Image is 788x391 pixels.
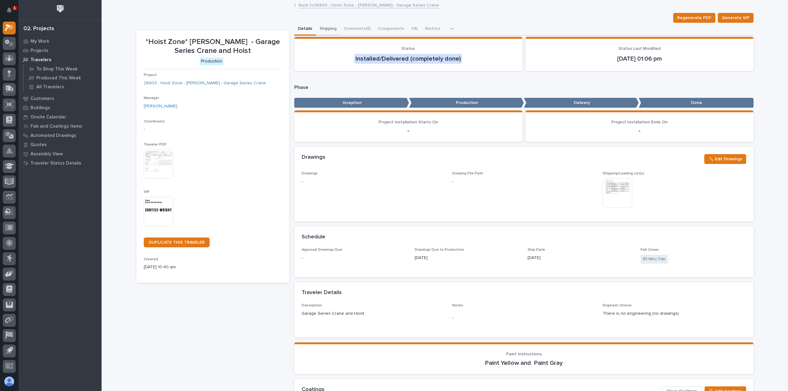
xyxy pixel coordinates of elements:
span: Drawing File Path [452,172,483,175]
p: - [302,127,515,134]
p: - [452,178,453,185]
p: Garage Series Crane and Hoist [302,310,445,317]
span: Fab Crews [641,248,659,252]
p: *Hoist Zone* [PERSON_NAME] - Garage Series Crane and Hoist [144,38,282,55]
p: My Work [30,39,49,44]
a: Assembly View [18,149,102,158]
a: Traveler Status Details [18,158,102,168]
span: VIP [144,190,150,194]
button: Comments (5) [340,23,374,36]
a: Produced This Week [24,74,102,82]
span: Generate VIP [722,14,750,22]
p: Phase [294,85,754,90]
p: [DATE] [415,255,520,261]
p: Traveler Status Details [30,161,81,166]
span: Ship Date [528,248,545,252]
span: Project [144,73,157,77]
a: Quotes [18,140,102,149]
p: - [533,127,746,134]
span: Paint Instructions [506,352,542,356]
a: All Travelers [24,82,102,91]
p: Automated Drawings [30,133,76,138]
div: Production [200,58,223,65]
p: Paint Yellow and Paint Gray [302,359,746,367]
p: Projects [30,48,48,54]
a: Travelers [18,55,102,64]
p: To Shop This Week [36,66,78,72]
p: [DATE] [528,255,633,261]
button: Components [374,23,408,36]
div: Notifications1 [8,7,16,17]
a: B1 Misc Fab [643,256,665,262]
button: Notifications [3,4,16,17]
p: Fab and Coatings Items [30,124,82,129]
span: Regenerate PDF [677,14,711,22]
div: Installed/Delivered (completely done) [354,54,462,64]
a: Back to26803 - Hoist Zone - [PERSON_NAME] - Garage Series Crane [299,1,439,8]
a: Fab and Coatings Items [18,122,102,131]
p: Produced This Week [36,75,81,81]
button: Shipping [316,23,340,36]
h2: Traveler Details [302,289,342,296]
a: Automated Drawings [18,131,102,140]
p: Production [409,98,524,108]
span: Status [401,46,415,51]
h2: Drawings [302,154,325,161]
img: Workspace Logo [54,3,66,14]
p: - [302,255,407,261]
span: Description [302,304,322,307]
span: ✏️ Edit Drawings [708,155,742,163]
span: Coordinator [144,120,165,123]
p: Onsite Calendar [30,114,66,120]
a: Onsite Calendar [18,112,102,122]
button: users-avatar [3,375,16,388]
button: ✏️ Edit Drawings [704,154,746,164]
span: Traveler PDF [144,143,167,146]
p: Travelers [30,57,51,63]
a: DUPLICATE THIS TRAVELER [144,237,210,247]
p: 1 [14,6,16,10]
span: Project Installation Ends On [611,120,668,124]
p: All Travelers [36,84,64,90]
span: Project Installation Starts On [379,120,438,124]
span: Approval Drawings Due [302,248,342,252]
span: DUPLICATE THIS TRAVELER [149,240,205,245]
a: 26803 - Hoist Zone - [PERSON_NAME] - Garage Series Crane [144,80,266,86]
a: [PERSON_NAME] [144,103,177,110]
span: Drawings Due to Production [415,248,464,252]
button: Metrics [421,23,444,36]
span: Shipping/Loading List(s) [603,172,644,175]
p: - [144,126,282,133]
button: Regenerate PDF [673,13,715,23]
a: Buildings [18,103,102,112]
span: Engineer Choice [603,304,632,307]
span: Notes [452,304,463,307]
span: Drawings [302,172,318,175]
p: Assembly View [30,151,63,157]
p: [DATE] 01:06 pm [533,55,746,62]
button: Generate VIP [718,13,754,23]
p: Delivery [524,98,639,108]
a: To Shop This Week [24,65,102,73]
h2: Schedule [302,234,325,241]
p: Quotes [30,142,47,148]
p: [DATE] 10:40 am [144,264,282,270]
a: Projects [18,46,102,55]
p: Customers [30,96,54,102]
span: Manager [144,96,159,100]
div: 02. Projects [23,26,54,32]
a: Customers [18,94,102,103]
p: - [302,178,445,185]
p: Done [639,98,754,108]
p: Inception [294,98,409,108]
button: FAI [408,23,421,36]
p: Buildings [30,105,50,111]
p: There is no engineering (no drawings) [603,310,746,317]
button: Details [294,23,316,36]
span: Created [144,257,158,261]
span: Status Last Modified [618,46,661,51]
p: - [452,315,595,321]
a: My Work [18,37,102,46]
